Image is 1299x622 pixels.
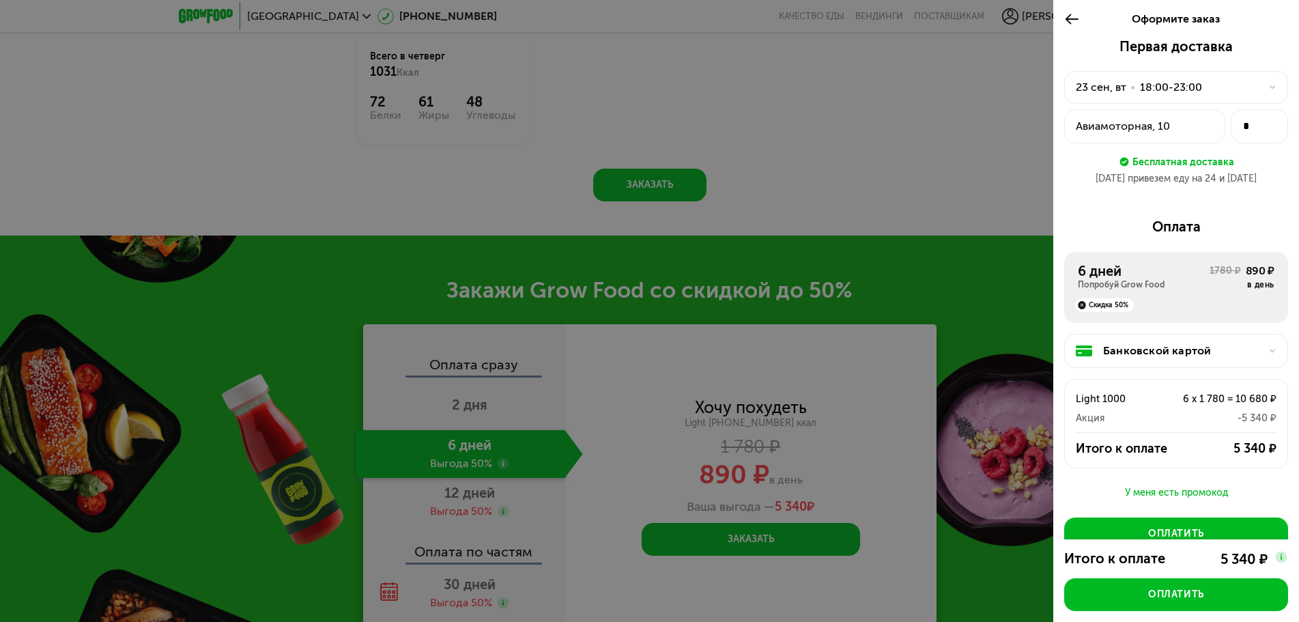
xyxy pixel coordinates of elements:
div: в день [1246,279,1274,290]
div: Скидка 50% [1075,298,1134,312]
button: Оплатить [1064,518,1288,550]
div: • [1130,79,1136,96]
div: Оплата [1064,218,1288,235]
div: Попробуй Grow Food [1078,279,1210,290]
div: Light 1000 [1076,391,1156,407]
span: Оформите заказ [1132,12,1220,25]
div: 5 340 ₽ [1221,551,1268,567]
div: Авиамоторная, 10 [1076,118,1214,135]
div: [DATE] привезем еду на 24 и [DATE] [1064,172,1288,186]
div: Первая доставка [1064,38,1288,55]
div: Оплатить [1148,527,1204,541]
div: 6 дней [1078,263,1210,279]
div: 5 340 ₽ [1186,440,1276,457]
div: 18:00-23:00 [1140,79,1202,96]
div: -5 340 ₽ [1156,410,1276,426]
div: Оплатить [1148,588,1204,602]
div: Итого к оплате [1076,440,1186,457]
button: Оплатить [1064,578,1288,611]
div: Бесплатная доставка [1132,154,1234,169]
div: 6 x 1 780 = 10 680 ₽ [1156,391,1276,407]
div: 890 ₽ [1246,263,1274,279]
div: Банковской картой [1103,343,1260,359]
button: Авиамоторная, 10 [1064,109,1225,143]
div: 23 сен, вт [1076,79,1126,96]
div: Акция [1076,410,1156,426]
button: У меня есть промокод [1064,485,1288,501]
div: Итого к оплате [1064,550,1187,567]
div: 1780 ₽ [1210,264,1240,290]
